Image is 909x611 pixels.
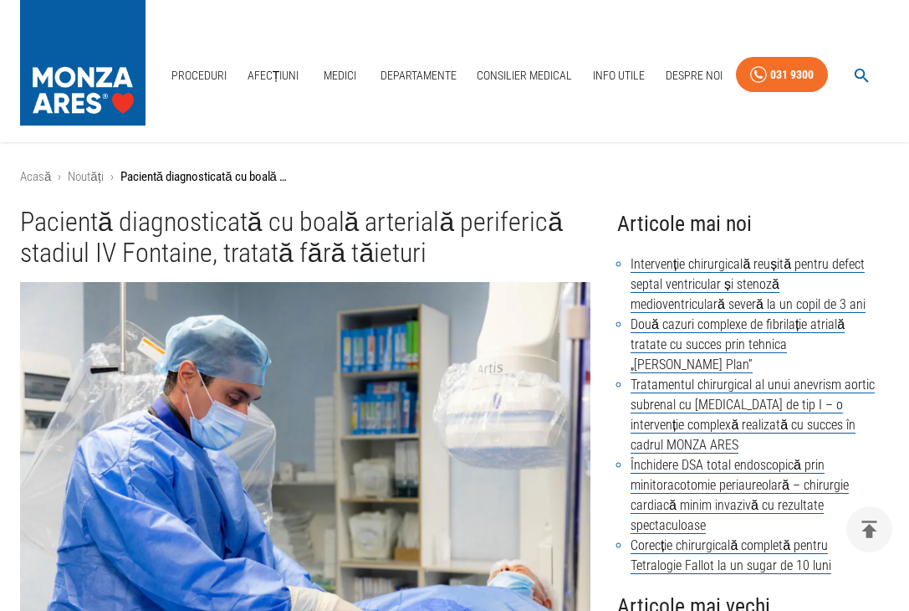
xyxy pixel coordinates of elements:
a: Corecție chirurgicală completă pentru Tetralogie Fallot la un sugar de 10 luni [631,537,831,574]
p: Pacientă diagnosticată cu boală arterială periferică stadiul IV Fontaine, tratată fără tăieturi [120,167,288,187]
a: Info Utile [586,59,651,93]
a: Închidere DSA total endoscopică prin minitoracotomie periaureolară – chirurgie cardiacă minim inv... [631,457,849,534]
a: Despre Noi [659,59,729,93]
nav: breadcrumb [20,167,889,187]
button: delete [846,506,892,552]
a: Noutăți [68,169,104,184]
a: Tratamentul chirurgical al unui anevrism aortic subrenal cu [MEDICAL_DATA] de tip I – o intervenț... [631,377,875,454]
li: › [110,167,114,187]
h4: Articole mai noi [617,207,889,241]
li: › [58,167,61,187]
a: Două cazuri complexe de fibrilație atrială tratate cu succes prin tehnica „[PERSON_NAME] Plan” [631,316,845,373]
a: Departamente [374,59,463,93]
a: Acasă [20,169,51,184]
a: Proceduri [165,59,233,93]
a: Afecțiuni [241,59,306,93]
a: Intervenție chirurgicală reușită pentru defect septal ventricular și stenoză medioventriculară se... [631,256,866,313]
a: 031 9300 [736,57,828,93]
h1: Pacientă diagnosticată cu boală arterială periferică stadiul IV Fontaine, tratată fără tăieturi [20,207,590,270]
a: Medici [313,59,366,93]
div: 031 9300 [770,64,814,85]
a: Consilier Medical [470,59,579,93]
